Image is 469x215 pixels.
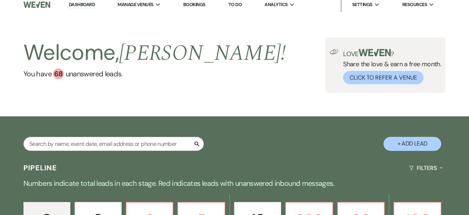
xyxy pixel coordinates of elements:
[53,68,64,79] div: 68
[23,68,286,79] a: You have 68 unanswered leads.
[339,49,441,84] div: Share the love & earn a free month.
[23,137,204,151] input: Search by name, event date, email address or phone number
[359,49,391,56] img: weven-logo-green.svg
[118,1,153,8] span: Manage Venues
[343,71,424,84] button: Click to Refer a Venue
[23,163,57,173] h3: Pipeline
[119,37,286,70] span: [PERSON_NAME] !
[383,137,441,151] button: + Add Lead
[343,49,441,57] p: Love ?
[183,1,206,8] a: Bookings
[352,1,373,8] span: Settings
[402,1,427,8] span: Resources
[330,49,339,55] img: loud-speaker-illustration.svg
[23,37,286,68] h2: Welcome,
[69,1,95,8] a: Dashboard
[406,158,446,178] button: Filters
[228,1,242,8] a: To Do
[264,1,288,8] span: Analytics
